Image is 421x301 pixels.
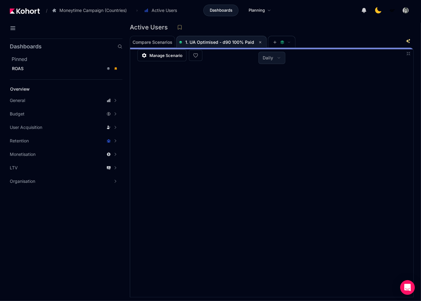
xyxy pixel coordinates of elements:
a: Planning [242,5,277,16]
span: Budget [10,111,24,117]
img: Kohort logo [10,8,40,14]
span: General [10,97,25,103]
span: Manage Scenario [149,52,182,58]
button: Active Users [141,5,183,16]
span: Monetisation [10,151,36,157]
span: / [41,7,47,14]
span: Retention [10,138,29,144]
span: 1. UA Optimised - d90 100% Paid [185,40,254,45]
a: Overview [8,85,112,94]
button: Exit fullscreen [406,51,411,56]
a: Manage Scenario [137,50,186,61]
button: Moneytime Campaign (Countries) [49,5,133,16]
span: User Acquisition [10,124,42,130]
h2: Dashboards [10,44,42,49]
h3: Active Users [130,24,171,30]
span: Overview [10,86,30,92]
span: Daily [263,55,273,61]
span: Organisation [10,178,35,184]
span: › [135,8,139,13]
span: Active Users [152,7,177,13]
span: Compare Scenarios [133,40,172,44]
button: Daily [259,52,285,64]
span: ROAS [12,66,24,71]
span: Moneytime Campaign (Countries) [59,7,127,13]
span: Dashboards [210,7,232,13]
h2: Pinned [12,55,122,63]
span: Planning [249,7,265,13]
img: logo_MoneyTimeLogo_1_20250619094856634230.png [389,7,395,13]
span: LTV [10,165,18,171]
a: Dashboards [203,5,239,16]
a: ROAS [10,64,121,73]
div: Open Intercom Messenger [400,280,415,295]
